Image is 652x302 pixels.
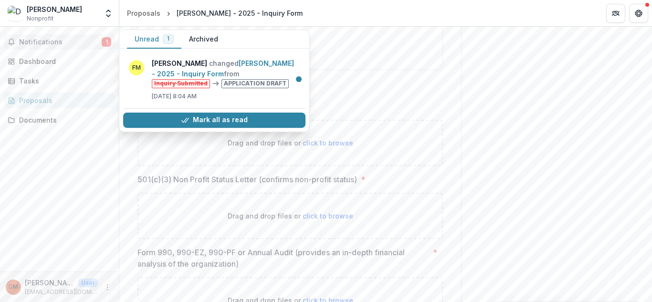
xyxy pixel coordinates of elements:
div: [PERSON_NAME] [27,4,82,14]
span: 1 [102,37,111,47]
div: Documents [19,115,107,125]
img: Dorothy Mbambu [8,6,23,21]
div: Proposals [19,95,107,105]
button: Notifications1 [4,34,115,50]
div: Proposals [127,8,160,18]
button: Unread [127,30,181,49]
span: Nonprofit [27,14,53,23]
span: click to browse [303,212,353,220]
button: More [102,281,113,293]
p: Form 990, 990-EZ, 990-PF or Annual Audit (provides an in-depth financial analysis of the organiza... [137,247,429,270]
button: Get Help [629,4,648,23]
p: User [78,279,98,287]
a: Dashboard [4,53,115,69]
span: 1 [167,35,169,42]
div: Tasks [19,76,107,86]
p: [PERSON_NAME] [25,278,74,288]
button: Partners [606,4,625,23]
span: Notifications [19,38,102,46]
nav: breadcrumb [123,6,306,20]
p: [EMAIL_ADDRESS][DOMAIN_NAME] [25,288,98,296]
a: Proposals [4,93,115,108]
a: Tasks [4,73,115,89]
p: 501(c)(3) Non Profit Status Letter (confirms non-profit status) [137,174,357,185]
div: [PERSON_NAME] - 2025 - Inquiry Form [177,8,303,18]
a: [PERSON_NAME] - 2025 - Inquiry Form [152,59,294,78]
button: Archived [181,30,226,49]
span: click to browse [303,139,353,147]
button: Mark all as read [123,113,305,128]
p: Drag and drop files or [228,211,353,221]
a: Proposals [123,6,164,20]
p: changed from [152,58,300,88]
a: Documents [4,112,115,128]
div: Dorothy Mbambu [9,284,18,290]
p: Drag and drop files or [228,138,353,148]
button: Open entity switcher [102,4,115,23]
div: Dashboard [19,56,107,66]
